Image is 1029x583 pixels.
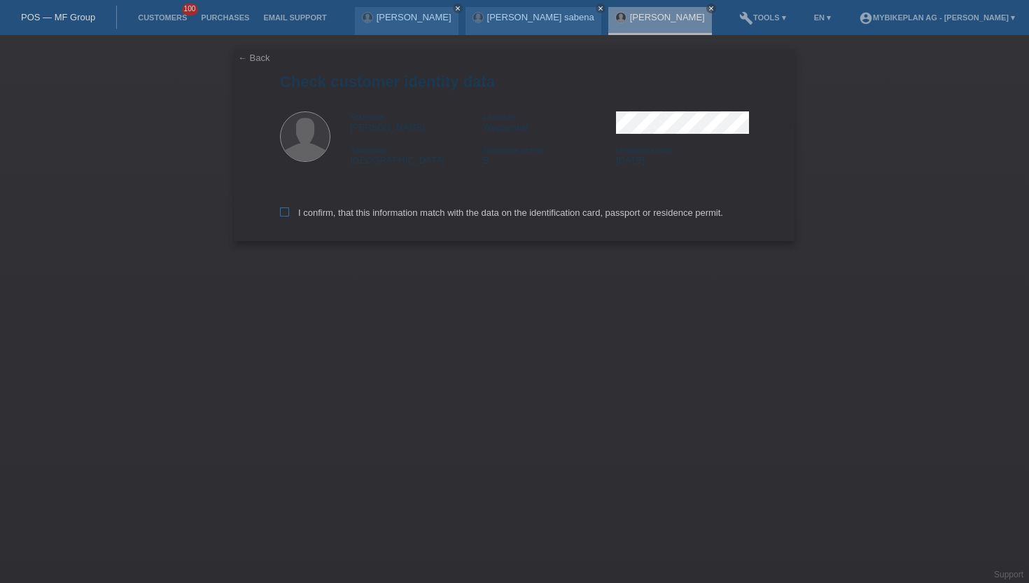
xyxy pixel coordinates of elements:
span: Lastname [483,113,517,121]
label: I confirm, that this information match with the data on the identification card, passport or resi... [280,207,723,218]
i: build [739,11,753,25]
span: Nationality [350,146,386,154]
a: ← Back [238,53,270,63]
a: Email Support [256,13,333,22]
span: Immigration date [616,146,673,154]
a: close [453,4,463,13]
a: close [706,4,716,13]
i: close [597,5,604,12]
h1: Check customer identity data [280,73,749,90]
a: Support [994,570,1023,579]
a: Purchases [194,13,256,22]
div: [GEOGRAPHIC_DATA] [350,144,483,165]
a: account_circleMybikeplan AG - [PERSON_NAME] ▾ [852,13,1022,22]
a: close [596,4,605,13]
a: EN ▾ [807,13,838,22]
span: 100 [182,4,199,15]
a: [PERSON_NAME] [630,12,705,22]
span: Firstname [350,113,384,121]
a: Customers [131,13,194,22]
div: [PERSON_NAME] [350,111,483,132]
i: close [454,5,461,12]
div: Weghenkel [483,111,616,132]
div: [DATE] [616,144,749,165]
a: [PERSON_NAME] [377,12,451,22]
a: POS — MF Group [21,12,95,22]
a: [PERSON_NAME] sabena [487,12,594,22]
i: account_circle [859,11,873,25]
div: B [483,144,616,165]
a: buildTools ▾ [732,13,793,22]
span: Residence permit [483,146,543,154]
i: close [708,5,715,12]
